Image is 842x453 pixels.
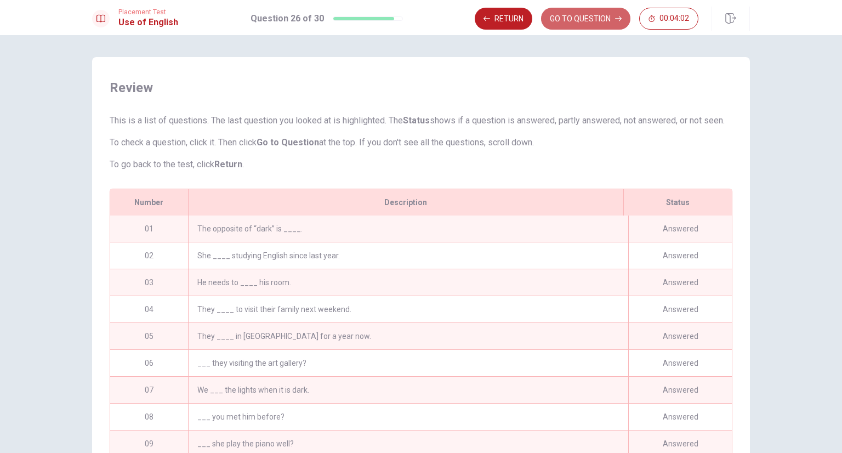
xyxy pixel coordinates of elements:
p: To go back to the test, click . [110,158,732,171]
div: The opposite of “dark” is ____. [188,216,628,242]
div: Number [110,189,188,216]
div: Status [623,189,732,216]
div: Answered [628,377,732,403]
p: This is a list of questions. The last question you looked at is highlighted. The shows if a quest... [110,114,732,127]
h1: Use of English [118,16,178,29]
div: Description [188,189,623,216]
div: They ____ in [GEOGRAPHIC_DATA] for a year now. [188,323,628,349]
div: She ____ studying English since last year. [188,242,628,269]
div: 01 [110,216,188,242]
strong: Return [214,159,242,169]
strong: Go to Question [257,137,319,148]
span: 00:04:02 [659,14,689,23]
div: Answered [628,323,732,349]
div: 07 [110,377,188,403]
span: Review [110,79,732,97]
button: GO TO QUESTION [541,8,630,30]
div: 06 [110,350,188,376]
p: To check a question, click it. Then click at the top. If you don't see all the questions, scroll ... [110,136,732,149]
button: 00:04:02 [639,8,698,30]
div: 04 [110,296,188,322]
div: We ___ the lights when it is dark. [188,377,628,403]
div: 02 [110,242,188,269]
div: Answered [628,296,732,322]
h1: Question 26 of 30 [251,12,324,25]
button: Return [475,8,532,30]
div: ___ they visiting the art gallery? [188,350,628,376]
div: Answered [628,242,732,269]
div: Answered [628,216,732,242]
span: Placement Test [118,8,178,16]
div: 05 [110,323,188,349]
div: He needs to ____ his room. [188,269,628,296]
div: Answered [628,404,732,430]
div: ___ you met him before? [188,404,628,430]
div: Answered [628,269,732,296]
div: They ____ to visit their family next weekend. [188,296,628,322]
div: Answered [628,350,732,376]
div: 03 [110,269,188,296]
strong: Status [403,115,430,126]
div: 08 [110,404,188,430]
